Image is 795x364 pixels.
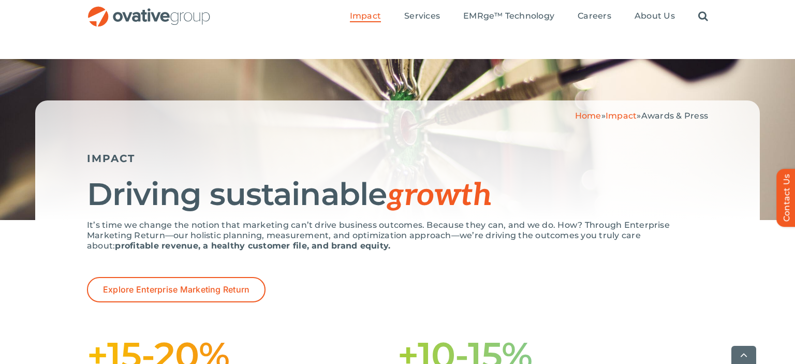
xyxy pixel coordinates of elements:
h5: IMPACT [87,152,708,165]
span: Awards & Press [641,111,708,121]
a: About Us [635,11,675,22]
p: It’s time we change the notion that marketing can’t drive business outcomes. Because they can, an... [87,220,708,251]
span: Explore Enterprise Marketing Return [103,285,249,295]
strong: profitable revenue, a healthy customer file, and brand equity. [115,241,390,251]
a: Impact [350,11,381,22]
span: » » [575,111,708,121]
a: OG_Full_horizontal_RGB [87,5,211,15]
span: Impact [350,11,381,21]
h1: Driving sustainable [87,178,708,212]
span: Careers [578,11,611,21]
a: Search [698,11,708,22]
span: growth [387,177,492,214]
a: Impact [606,111,637,121]
a: Careers [578,11,611,22]
span: About Us [635,11,675,21]
span: Services [404,11,440,21]
a: Services [404,11,440,22]
span: EMRge™ Technology [463,11,554,21]
a: Explore Enterprise Marketing Return [87,277,266,302]
a: EMRge™ Technology [463,11,554,22]
a: Home [575,111,601,121]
